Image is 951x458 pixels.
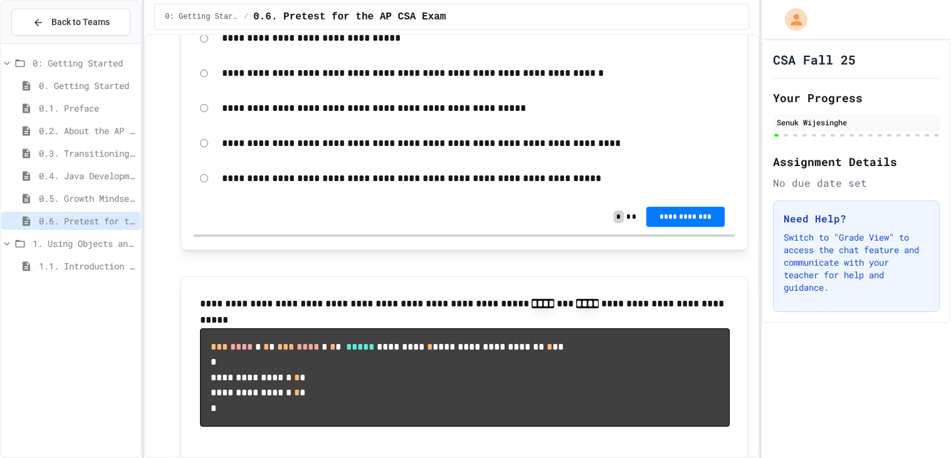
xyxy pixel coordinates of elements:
[39,259,135,273] span: 1.1. Introduction to Algorithms, Programming, and Compilers
[773,153,940,170] h2: Assignment Details
[39,214,135,227] span: 0.6. Pretest for the AP CSA Exam
[39,147,135,160] span: 0.3. Transitioning from AP CSP to AP CSA
[33,56,135,70] span: 0: Getting Started
[39,79,135,92] span: 0. Getting Started
[51,16,110,29] span: Back to Teams
[39,101,135,115] span: 0.1. Preface
[773,89,940,107] h2: Your Progress
[253,9,446,24] span: 0.6. Pretest for the AP CSA Exam
[165,12,239,22] span: 0: Getting Started
[784,211,929,226] h3: Need Help?
[784,231,929,294] p: Switch to "Grade View" to access the chat feature and communicate with your teacher for help and ...
[39,169,135,182] span: 0.4. Java Development Environments
[772,5,811,34] div: My Account
[39,192,135,205] span: 0.5. Growth Mindset and Pair Programming
[11,9,130,36] button: Back to Teams
[777,117,936,128] div: Senuk Wijesinghe
[33,237,135,250] span: 1. Using Objects and Methods
[244,12,248,22] span: /
[39,124,135,137] span: 0.2. About the AP CSA Exam
[773,175,940,190] div: No due date set
[773,51,856,68] h1: CSA Fall 25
